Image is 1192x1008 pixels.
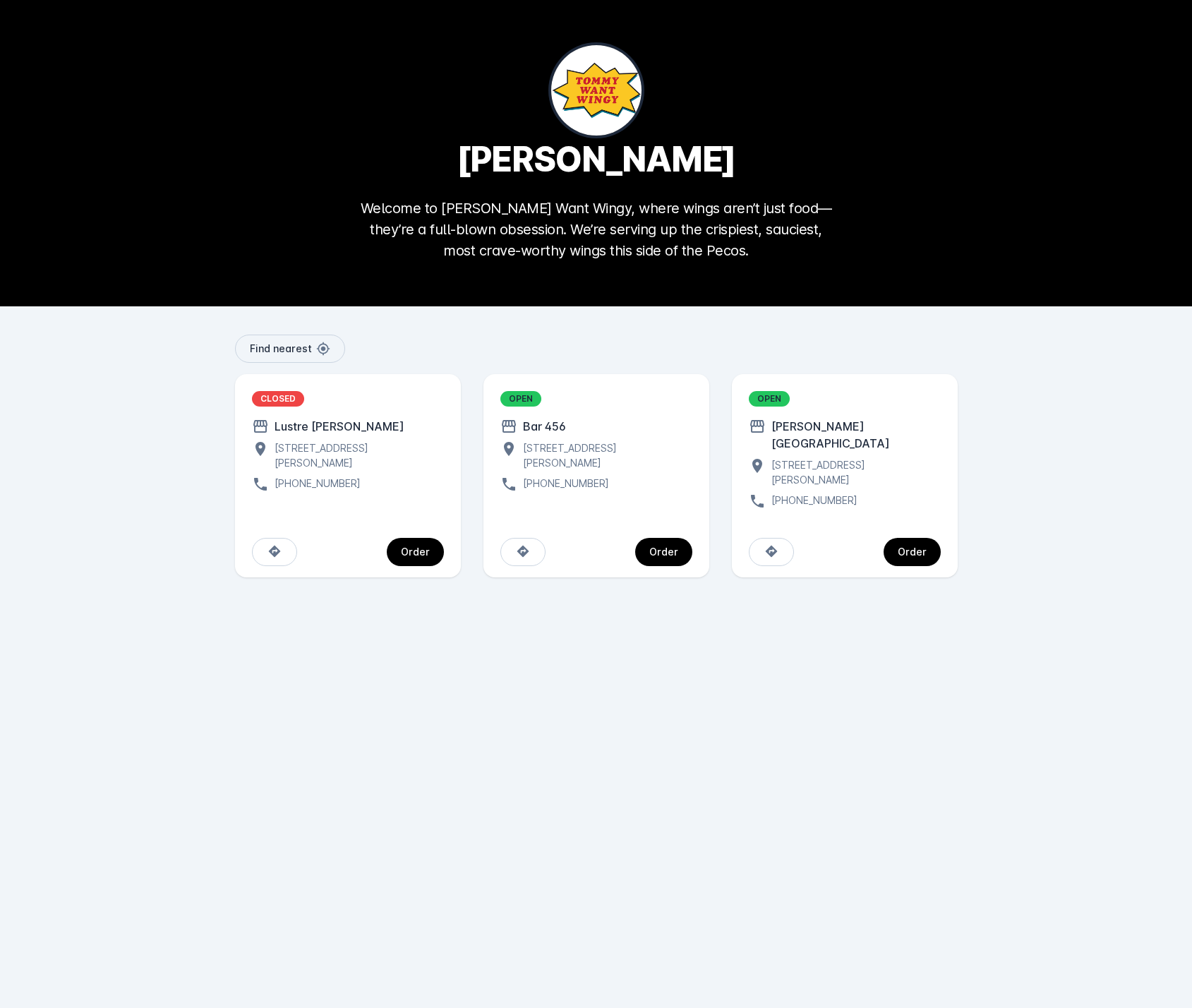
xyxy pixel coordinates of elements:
div: Order [649,547,678,557]
div: Order [898,547,927,557]
div: Order [401,547,430,557]
div: OPEN [749,391,790,407]
div: Lustre [PERSON_NAME] [269,418,404,435]
div: [STREET_ADDRESS][PERSON_NAME] [517,440,692,470]
div: [PHONE_NUMBER] [766,493,857,510]
div: Bar 456 [517,418,566,435]
div: [STREET_ADDRESS][PERSON_NAME] [269,440,444,470]
button: continue [884,538,941,566]
div: [PHONE_NUMBER] [269,476,361,493]
div: [STREET_ADDRESS][PERSON_NAME] [766,457,941,487]
div: OPEN [500,391,541,407]
div: [PHONE_NUMBER] [517,476,609,493]
button: continue [635,538,692,566]
div: CLOSED [252,391,304,407]
span: Find nearest [250,344,312,354]
div: [PERSON_NAME][GEOGRAPHIC_DATA] [766,418,941,452]
button: continue [387,538,444,566]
